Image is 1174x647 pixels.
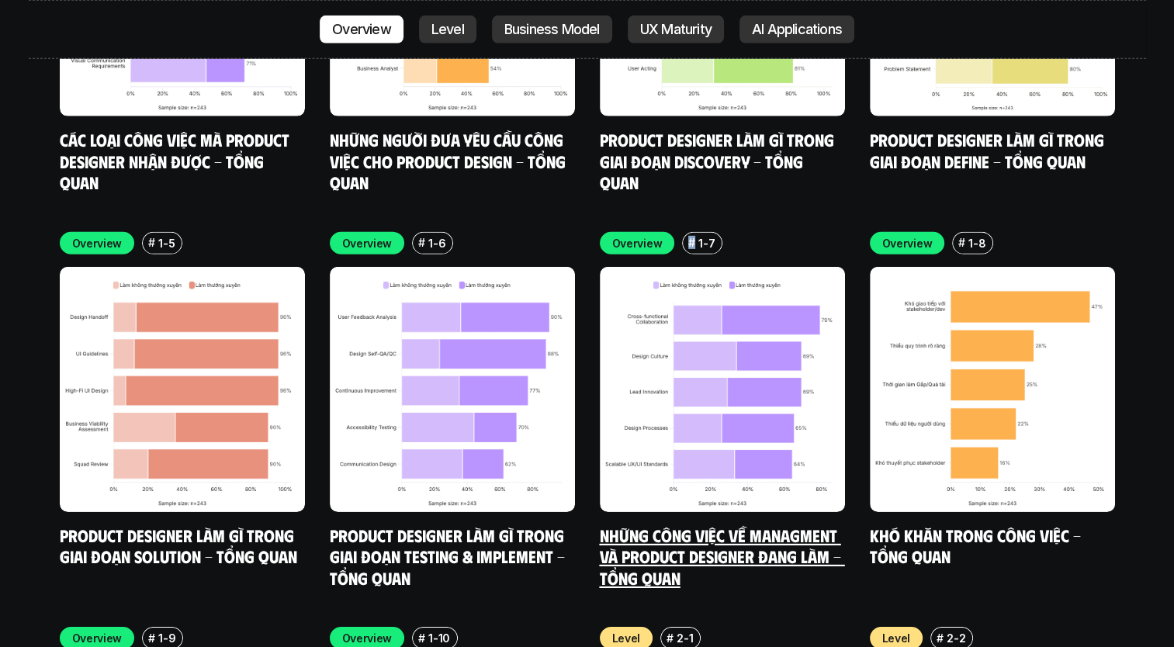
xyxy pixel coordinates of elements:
[158,235,175,251] p: 1-5
[882,235,933,251] p: Overview
[504,22,600,37] p: Business Model
[320,16,403,43] a: Overview
[330,129,570,192] a: Những người đưa yêu cầu công việc cho Product Design - Tổng quan
[428,235,445,251] p: 1-6
[72,235,123,251] p: Overview
[752,22,842,37] p: AI Applications
[600,129,838,192] a: Product Designer làm gì trong giai đoạn Discovery - Tổng quan
[330,524,569,588] a: Product Designer làm gì trong giai đoạn Testing & Implement - Tổng quan
[148,632,155,644] h6: #
[72,630,123,646] p: Overview
[60,524,298,567] a: Product Designer làm gì trong giai đoạn Solution - Tổng quan
[158,630,175,646] p: 1-9
[342,630,393,646] p: Overview
[640,22,712,37] p: UX Maturity
[667,632,674,644] h6: #
[870,524,1085,567] a: Khó khăn trong công việc - Tổng quan
[882,630,911,646] p: Level
[428,630,450,646] p: 1-10
[628,16,724,43] a: UX Maturity
[418,632,425,644] h6: #
[739,16,854,43] a: AI Applications
[937,632,944,644] h6: #
[968,235,985,251] p: 1-8
[612,235,663,251] p: Overview
[947,630,965,646] p: 2-2
[418,237,425,248] h6: #
[612,630,641,646] p: Level
[60,129,293,192] a: Các loại công việc mà Product Designer nhận được - Tổng quan
[688,237,695,248] h6: #
[870,129,1108,171] a: Product Designer làm gì trong giai đoạn Define - Tổng quan
[492,16,612,43] a: Business Model
[342,235,393,251] p: Overview
[148,237,155,248] h6: #
[419,16,476,43] a: Level
[698,235,715,251] p: 1-7
[958,237,965,248] h6: #
[431,22,464,37] p: Level
[600,524,845,588] a: Những công việc về Managment và Product Designer đang làm - Tổng quan
[677,630,693,646] p: 2-1
[332,22,391,37] p: Overview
